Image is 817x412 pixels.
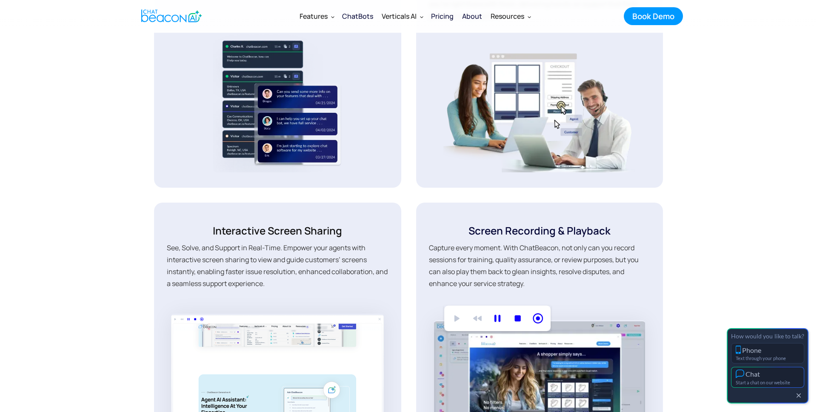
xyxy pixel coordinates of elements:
div: ChatBots [342,10,373,22]
div: Features [300,10,328,22]
div: Resources [486,6,534,26]
img: Dropdown [528,15,531,18]
div: Pricing [431,10,454,22]
div: About [462,10,482,22]
div: Interactive Screen Sharing [167,224,389,237]
div: Resources [491,10,524,22]
a: ChatBots [338,5,377,27]
img: Dropdown [420,15,423,18]
a: Pricing [427,5,458,27]
a: Book Demo [624,7,683,25]
div: Screen Recording & Playback [429,224,651,237]
a: About [458,5,486,27]
div: Verticals AI [382,10,417,22]
div: Features [295,6,338,26]
p: See, Solve, and Support in Real-Time. Empower your agents with interactive screen sharing to view... [167,242,389,289]
div: Book Demo [632,11,674,22]
img: Dropdown [331,15,334,18]
a: home [134,6,207,26]
div: Verticals AI [377,6,427,26]
p: Capture every moment. With ChatBeacon, not only can you record sessions for training, quality ass... [429,242,651,313]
